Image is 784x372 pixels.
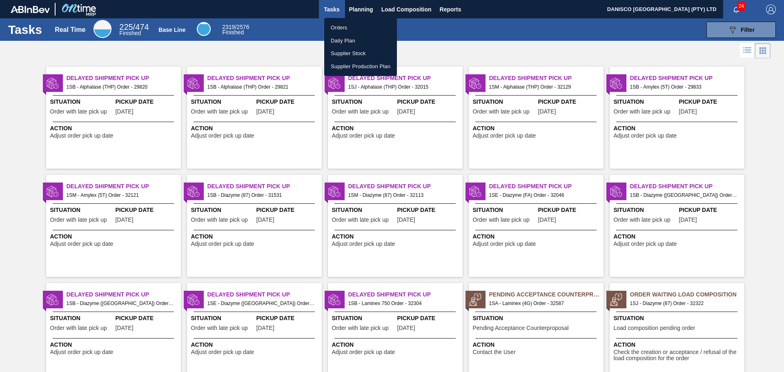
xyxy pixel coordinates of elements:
a: Daily Plan [324,34,397,47]
a: Orders [324,21,397,34]
a: Supplier Stock [324,47,397,60]
a: Supplier Production Plan [324,60,397,73]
